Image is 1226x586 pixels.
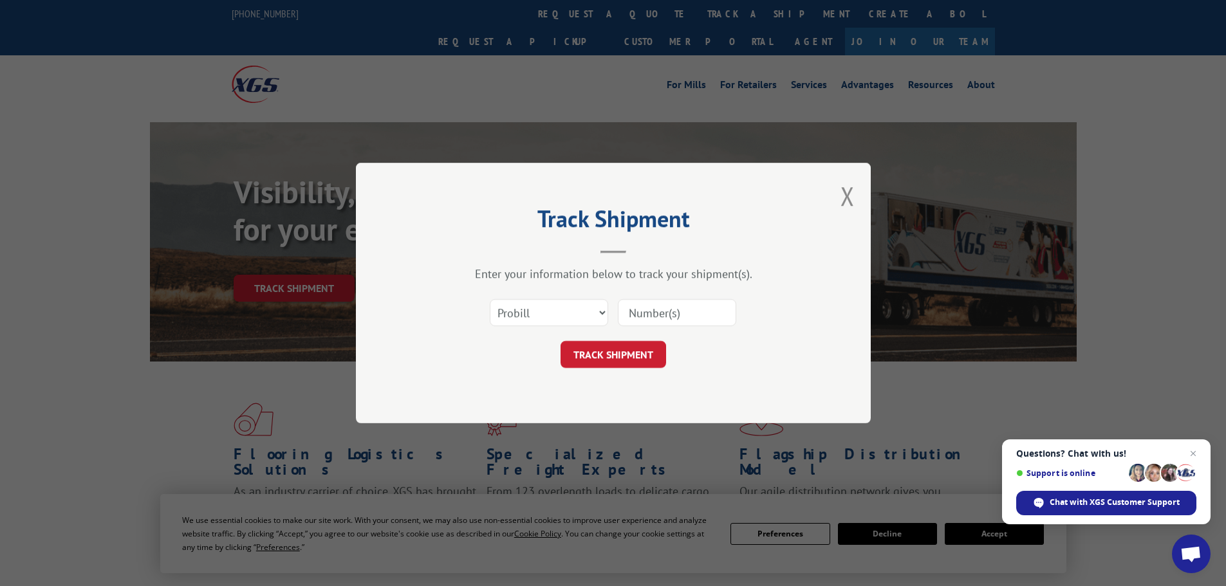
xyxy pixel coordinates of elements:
[561,341,666,368] button: TRACK SHIPMENT
[1016,468,1124,478] span: Support is online
[1016,491,1196,515] span: Chat with XGS Customer Support
[618,299,736,326] input: Number(s)
[420,266,806,281] div: Enter your information below to track your shipment(s).
[1050,497,1180,508] span: Chat with XGS Customer Support
[420,210,806,234] h2: Track Shipment
[841,179,855,213] button: Close modal
[1016,448,1196,459] span: Questions? Chat with us!
[1172,535,1211,573] a: Open chat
